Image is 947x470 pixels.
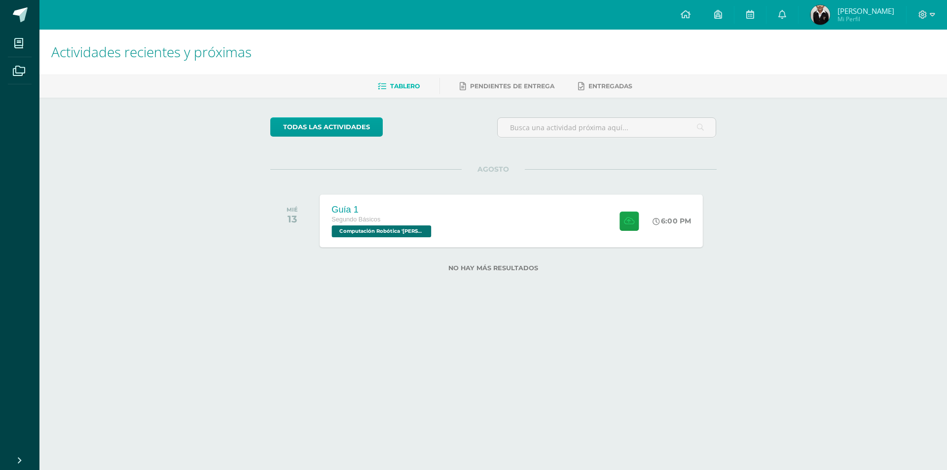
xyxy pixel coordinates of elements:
[270,264,717,272] label: No hay más resultados
[270,117,383,137] a: todas las Actividades
[331,216,380,223] span: Segundo Básicos
[498,118,716,137] input: Busca una actividad próxima aquí...
[378,78,420,94] a: Tablero
[331,204,434,215] div: Guía 1
[810,5,830,25] img: 9cf054cd8b4c47c5d81df1d9c92c2ae9.png
[51,42,252,61] span: Actividades recientes y próximas
[838,6,894,16] span: [PERSON_NAME]
[838,15,894,23] span: Mi Perfil
[287,206,298,213] div: MIÉ
[460,78,554,94] a: Pendientes de entrega
[470,82,554,90] span: Pendientes de entrega
[287,213,298,225] div: 13
[588,82,632,90] span: Entregadas
[390,82,420,90] span: Tablero
[578,78,632,94] a: Entregadas
[331,225,431,237] span: Computación Robótica 'Newton'
[462,165,525,174] span: AGOSTO
[653,217,691,225] div: 6:00 PM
